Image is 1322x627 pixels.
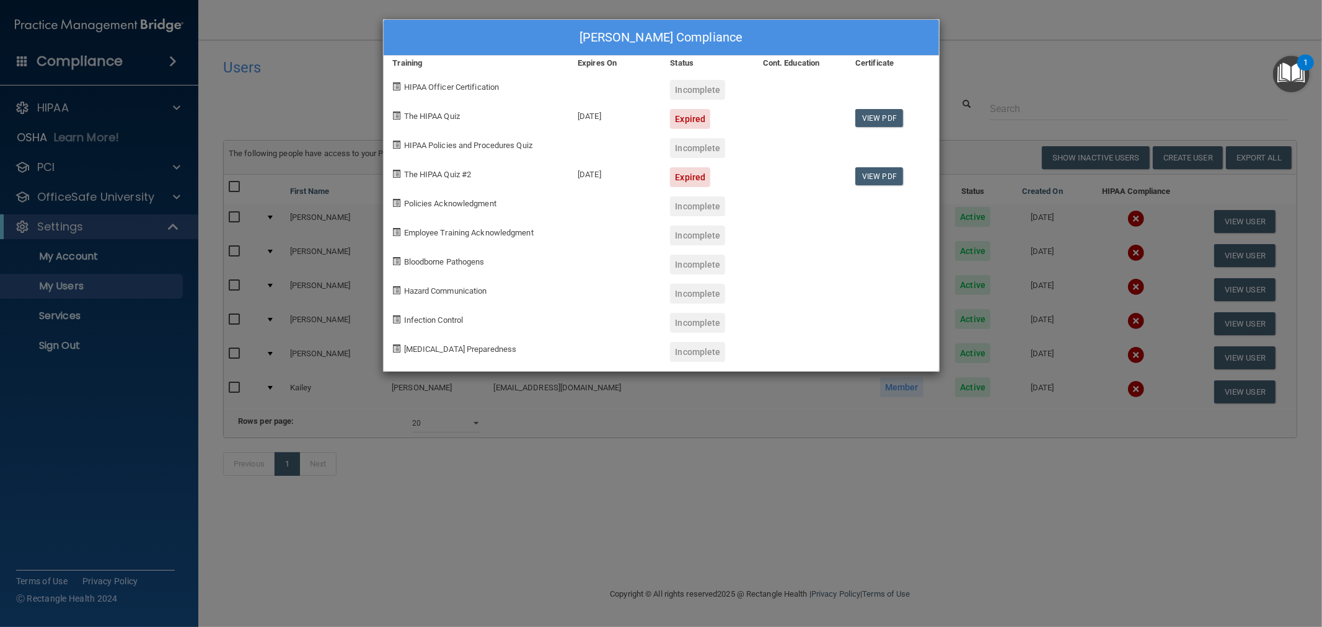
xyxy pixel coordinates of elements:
[568,100,661,129] div: [DATE]
[670,167,710,187] div: Expired
[568,56,661,71] div: Expires On
[855,109,903,127] a: View PDF
[670,342,725,362] div: Incomplete
[670,109,710,129] div: Expired
[670,138,725,158] div: Incomplete
[754,56,846,71] div: Cont. Education
[404,257,485,266] span: Bloodborne Pathogens
[670,80,725,100] div: Incomplete
[404,315,464,325] span: Infection Control
[404,286,487,296] span: Hazard Communication
[404,228,534,237] span: Employee Training Acknowledgment
[670,284,725,304] div: Incomplete
[670,226,725,245] div: Incomplete
[670,313,725,333] div: Incomplete
[846,56,938,71] div: Certificate
[404,170,472,179] span: The HIPAA Quiz #2
[1273,56,1310,92] button: Open Resource Center, 1 new notification
[1303,63,1308,79] div: 1
[568,158,661,187] div: [DATE]
[670,255,725,274] div: Incomplete
[404,344,517,354] span: [MEDICAL_DATA] Preparedness
[404,199,496,208] span: Policies Acknowledgment
[404,112,460,121] span: The HIPAA Quiz
[404,82,500,92] span: HIPAA Officer Certification
[855,167,903,185] a: View PDF
[384,20,939,56] div: [PERSON_NAME] Compliance
[670,196,725,216] div: Incomplete
[661,56,753,71] div: Status
[404,141,532,150] span: HIPAA Policies and Procedures Quiz
[1109,540,1307,589] iframe: Drift Widget Chat Controller
[384,56,569,71] div: Training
